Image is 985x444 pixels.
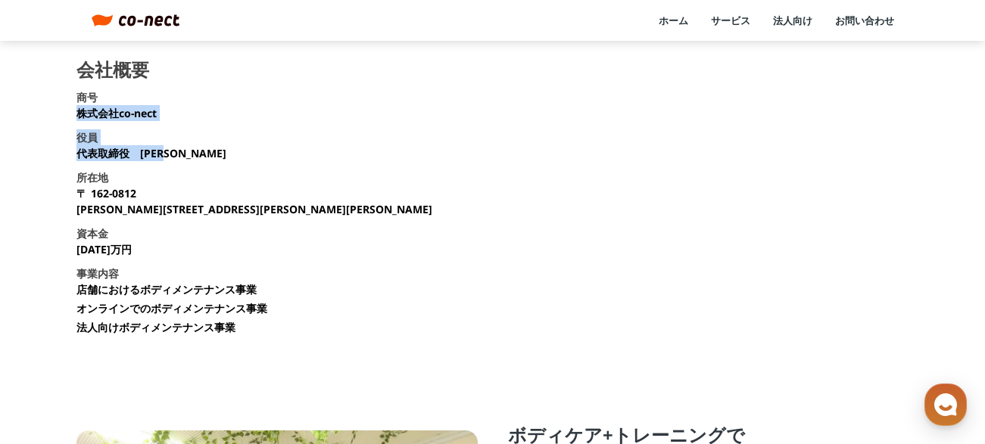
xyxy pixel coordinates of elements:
h3: 資本金 [76,225,108,241]
a: ホーム [5,318,100,356]
a: ホーム [659,14,688,27]
h2: 会社概要 [76,61,149,79]
p: 〒 162-0812 [PERSON_NAME][STREET_ADDRESS][PERSON_NAME][PERSON_NAME] [76,185,432,217]
a: チャット [100,318,195,356]
li: オンラインでのボディメンテナンス事業 [76,300,267,316]
h3: 所在地 [76,169,108,185]
p: [DATE]万円 [76,241,132,257]
h3: 事業内容 [76,265,119,281]
a: サービス [711,14,750,27]
a: 法人向け [773,14,812,27]
p: 代表取締役 [PERSON_NAME] [76,145,226,161]
span: チャット [129,342,166,354]
a: お問い合わせ [835,14,894,27]
p: 株式会社co-nect [76,105,157,121]
li: 法人向けボディメンテナンス事業 [76,319,235,335]
h3: 役員 [76,129,98,145]
a: 設定 [195,318,291,356]
span: 設定 [234,341,252,353]
h3: 商号 [76,89,98,105]
span: ホーム [39,341,66,353]
li: 店舗におけるボディメンテナンス事業 [76,281,257,297]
